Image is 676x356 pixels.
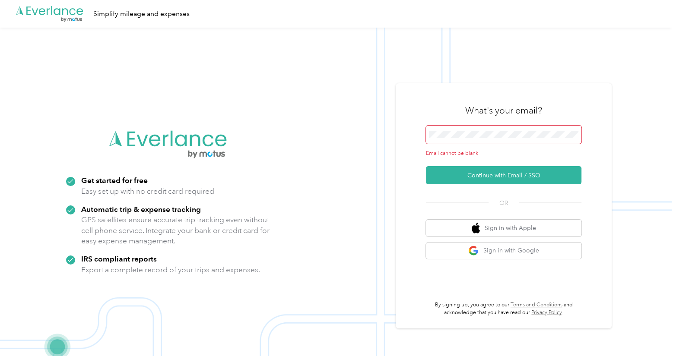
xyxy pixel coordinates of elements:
[531,309,562,316] a: Privacy Policy
[81,254,157,263] strong: IRS compliant reports
[511,302,562,308] a: Terms and Conditions
[81,186,214,197] p: Easy set up with no credit card required
[465,104,542,117] h3: What's your email?
[489,198,519,208] span: OR
[468,246,479,256] img: google logo
[81,205,201,214] strong: Automatic trip & expense tracking
[81,265,260,275] p: Export a complete record of your trips and expenses.
[426,243,581,259] button: google logoSign in with Google
[93,9,190,19] div: Simplify mileage and expenses
[81,176,148,185] strong: Get started for free
[81,214,270,246] p: GPS satellites ensure accurate trip tracking even without cell phone service. Integrate your bank...
[426,150,581,158] div: Email cannot be blank
[426,166,581,184] button: Continue with Email / SSO
[426,301,581,316] p: By signing up, you agree to our and acknowledge that you have read our .
[472,223,480,233] img: apple logo
[426,220,581,236] button: apple logoSign in with Apple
